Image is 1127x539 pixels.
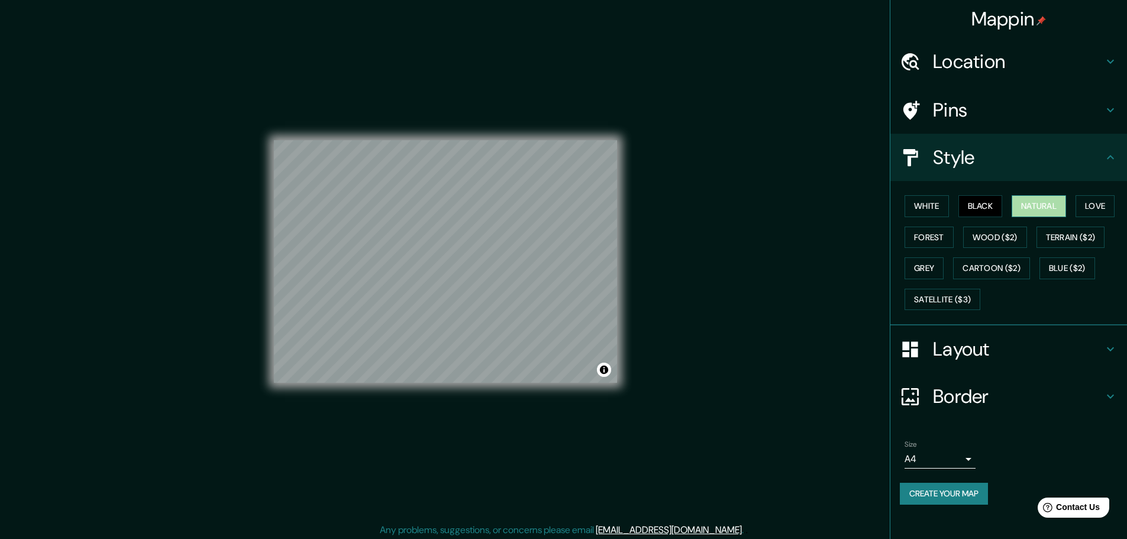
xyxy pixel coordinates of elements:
button: White [905,195,949,217]
button: Love [1076,195,1115,217]
button: Terrain ($2) [1036,227,1105,248]
div: . [745,523,748,537]
div: Pins [890,86,1127,134]
div: Border [890,373,1127,420]
button: Cartoon ($2) [953,257,1030,279]
button: Natural [1012,195,1066,217]
div: Style [890,134,1127,181]
img: pin-icon.png [1036,16,1046,25]
canvas: Map [274,140,617,383]
h4: Layout [933,337,1103,361]
button: Grey [905,257,944,279]
p: Any problems, suggestions, or concerns please email . [380,523,744,537]
div: Location [890,38,1127,85]
h4: Pins [933,98,1103,122]
label: Size [905,440,917,450]
button: Create your map [900,483,988,505]
div: A4 [905,450,976,469]
a: [EMAIL_ADDRESS][DOMAIN_NAME] [596,524,742,536]
button: Blue ($2) [1039,257,1095,279]
h4: Location [933,50,1103,73]
h4: Border [933,385,1103,408]
iframe: Help widget launcher [1022,493,1114,526]
button: Satellite ($3) [905,289,980,311]
h4: Mappin [971,7,1047,31]
button: Black [958,195,1003,217]
button: Toggle attribution [597,363,611,377]
button: Wood ($2) [963,227,1027,248]
button: Forest [905,227,954,248]
div: Layout [890,325,1127,373]
h4: Style [933,146,1103,169]
div: . [744,523,745,537]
